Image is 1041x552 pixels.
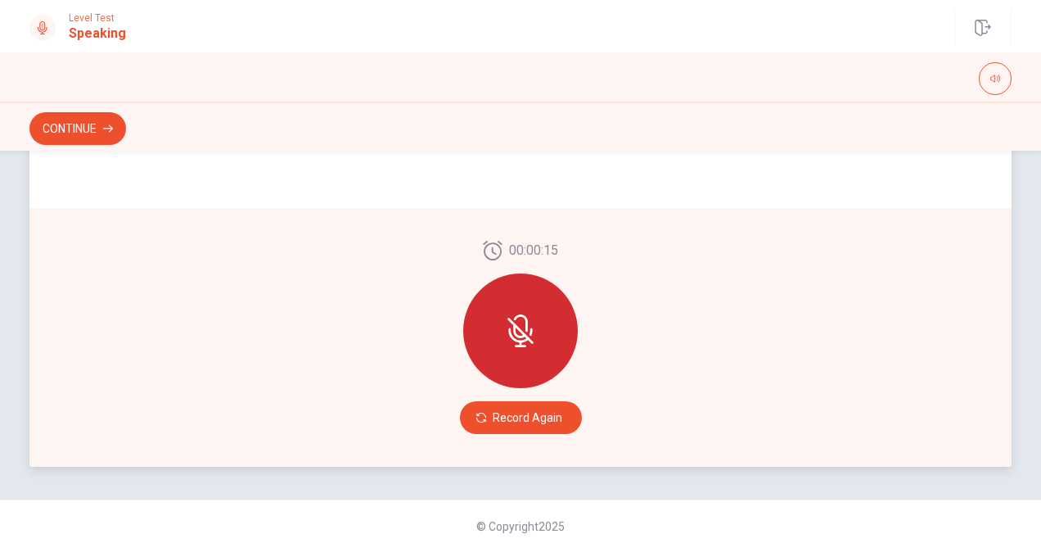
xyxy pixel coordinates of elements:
[476,520,565,533] span: © Copyright 2025
[69,24,126,43] h1: Speaking
[509,241,558,260] span: 00:00:15
[460,401,582,434] button: Record Again
[29,112,126,145] button: Continue
[69,12,126,24] span: Level Test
